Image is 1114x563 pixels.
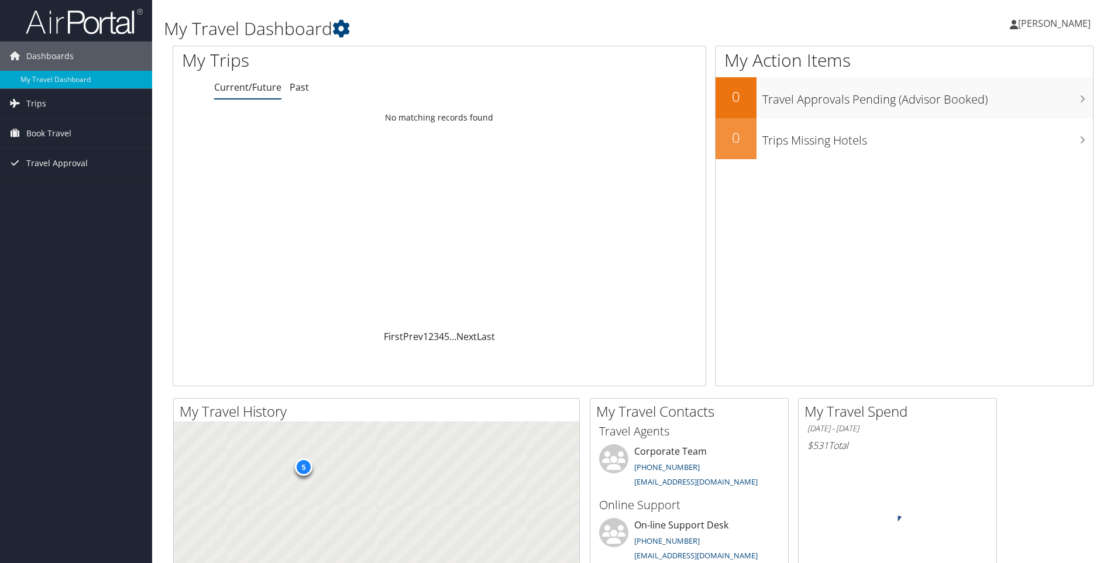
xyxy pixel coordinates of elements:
h2: My Travel Contacts [596,401,788,421]
a: 2 [428,330,434,343]
a: [PHONE_NUMBER] [634,462,700,472]
h1: My Action Items [716,48,1093,73]
h6: Total [807,439,988,452]
h2: 0 [716,128,757,147]
a: [PERSON_NAME] [1010,6,1102,41]
a: 0Travel Approvals Pending (Advisor Booked) [716,77,1093,118]
span: Dashboards [26,42,74,71]
a: 4 [439,330,444,343]
a: Next [456,330,477,343]
span: $531 [807,439,828,452]
span: Travel Approval [26,149,88,178]
h2: My Travel Spend [804,401,996,421]
a: 1 [423,330,428,343]
span: [PERSON_NAME] [1018,17,1091,30]
a: Last [477,330,495,343]
a: Current/Future [214,81,281,94]
a: 3 [434,330,439,343]
h3: Travel Approvals Pending (Advisor Booked) [762,85,1093,108]
h2: My Travel History [180,401,579,421]
span: … [449,330,456,343]
h3: Trips Missing Hotels [762,126,1093,149]
a: [EMAIL_ADDRESS][DOMAIN_NAME] [634,550,758,561]
h1: My Trips [182,48,475,73]
li: Corporate Team [593,444,785,492]
a: 0Trips Missing Hotels [716,118,1093,159]
a: [PHONE_NUMBER] [634,535,700,546]
h1: My Travel Dashboard [164,16,789,41]
a: Past [290,81,309,94]
h3: Travel Agents [599,423,779,440]
a: First [384,330,403,343]
a: [EMAIL_ADDRESS][DOMAIN_NAME] [634,476,758,487]
h3: Online Support [599,497,779,513]
span: Book Travel [26,119,71,148]
td: No matching records found [173,107,706,128]
a: Prev [403,330,423,343]
h2: 0 [716,87,757,107]
div: 5 [294,458,312,476]
h6: [DATE] - [DATE] [807,423,988,434]
span: Trips [26,89,46,118]
img: airportal-logo.png [26,8,143,35]
a: 5 [444,330,449,343]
